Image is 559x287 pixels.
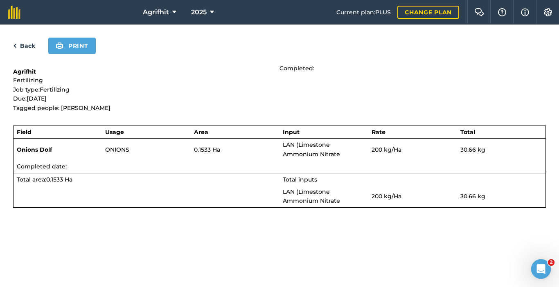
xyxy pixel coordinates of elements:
[13,41,17,51] img: svg+xml;base64,PHN2ZyB4bWxucz0iaHR0cDovL3d3dy53My5vcmcvMjAwMC9zdmciIHdpZHRoPSI5IiBoZWlnaHQ9IjI0Ii...
[457,186,546,207] td: 30.66 kg
[8,6,20,19] img: fieldmargin Logo
[397,6,459,19] a: Change plan
[191,126,279,138] th: Area
[191,139,279,160] td: 0.1533 Ha
[17,146,52,153] strong: Onions Dolf
[336,8,391,17] span: Current plan : PLUS
[14,160,546,173] td: Completed date:
[13,67,279,76] h1: Agrifhit
[14,173,279,186] td: Total area : 0.1533 Ha
[497,8,507,16] img: A question mark icon
[13,94,279,103] p: Due: [DATE]
[474,8,484,16] img: Two speech bubbles overlapping with the left bubble in the forefront
[548,259,554,266] span: 2
[48,38,96,54] button: Print
[279,64,546,73] p: Completed:
[279,173,546,186] td: Total inputs
[457,126,546,138] th: Total
[457,139,546,160] td: 30.66 kg
[102,126,191,138] th: Usage
[56,41,63,51] img: svg+xml;base64,PHN2ZyB4bWxucz0iaHR0cDovL3d3dy53My5vcmcvMjAwMC9zdmciIHdpZHRoPSIxOSIgaGVpZ2h0PSIyNC...
[543,8,553,16] img: A cog icon
[368,126,457,138] th: Rate
[521,7,529,17] img: svg+xml;base64,PHN2ZyB4bWxucz0iaHR0cDovL3d3dy53My5vcmcvMjAwMC9zdmciIHdpZHRoPSIxNyIgaGVpZ2h0PSIxNy...
[13,41,35,51] a: Back
[531,259,551,279] iframe: Intercom live chat
[279,126,368,138] th: Input
[13,76,279,85] p: Fertilizing
[279,139,368,160] td: LAN (Limestone Ammonium Nitrate
[13,85,279,94] p: Job type: Fertilizing
[279,186,368,207] td: LAN (Limestone Ammonium Nitrate
[368,139,457,160] td: 200 kg / Ha
[143,7,169,17] span: Agrifhit
[102,139,191,160] td: ONIONS
[13,103,279,112] p: Tagged people: [PERSON_NAME]
[191,7,207,17] span: 2025
[368,186,457,207] td: 200 kg / Ha
[14,126,102,138] th: Field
